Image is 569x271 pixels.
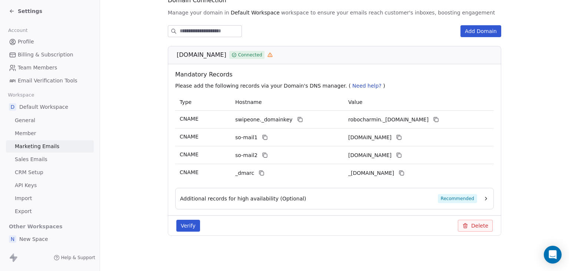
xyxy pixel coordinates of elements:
span: _dmarc.swipeone.email [348,169,394,177]
a: Profile [6,36,94,48]
span: Recommended [438,194,477,203]
a: Settings [9,7,42,15]
span: Profile [18,38,34,46]
a: Help & Support [54,255,95,261]
span: Hostname [235,99,262,105]
span: Default Workspace [19,103,68,111]
span: Sales Emails [15,156,47,163]
a: Billing & Subscription [6,49,94,61]
span: CNAME [180,134,199,140]
span: Team Members [18,64,57,72]
button: Verify [176,220,200,232]
span: swipeone._domainkey [235,116,293,124]
span: _dmarc [235,169,254,177]
a: Import [6,192,94,205]
span: robocharmin2.swipeone.email [348,151,392,159]
a: Sales Emails [6,153,94,166]
span: Workspace [5,89,37,101]
span: so-mail1 [235,134,257,141]
span: Value [348,99,362,105]
p: Please add the following records via your Domain's DNS manager. ( ) [175,82,497,89]
span: Billing & Subscription [18,51,73,59]
a: Team Members [6,62,94,74]
span: Connected [238,52,262,58]
a: Marketing Emails [6,140,94,153]
span: workspace to ensure your emails reach [281,9,383,16]
span: Export [15,208,32,215]
span: Need help? [352,83,382,89]
span: customer's inboxes, boosting engagement [385,9,495,16]
span: API Keys [15,182,37,189]
span: robocharmin._domainkey.swipeone.email [348,116,429,124]
a: General [6,114,94,127]
a: Email Verification Tools [6,75,94,87]
p: Type [180,98,226,106]
span: D [9,103,16,111]
span: Manage your domain in [168,9,229,16]
span: CNAME [180,169,199,175]
span: CNAME [180,116,199,122]
span: Other Workspaces [6,221,66,232]
span: robocharmin1.swipeone.email [348,134,392,141]
span: Member [15,130,36,137]
span: Account [5,25,31,36]
span: Import [15,195,32,202]
span: [DOMAIN_NAME] [177,50,226,59]
span: CNAME [180,151,199,157]
a: CRM Setup [6,166,94,179]
span: Additional records for high availability (Optional) [180,195,306,202]
a: Export [6,205,94,218]
button: Additional records for high availability (Optional)Recommended [180,194,489,203]
span: General [15,117,35,124]
span: New Space [19,235,48,243]
span: Default Workspace [231,9,280,16]
span: Mandatory Records [175,70,497,79]
a: API Keys [6,179,94,192]
button: Add Domain [460,25,501,37]
button: Delete [458,220,493,232]
span: so-mail2 [235,151,257,159]
div: Open Intercom Messenger [544,246,562,264]
span: Marketing Emails [15,143,59,150]
span: Settings [18,7,42,15]
span: N [9,235,16,243]
span: Email Verification Tools [18,77,77,85]
span: CRM Setup [15,169,43,176]
a: Member [6,127,94,140]
span: Help & Support [61,255,95,261]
